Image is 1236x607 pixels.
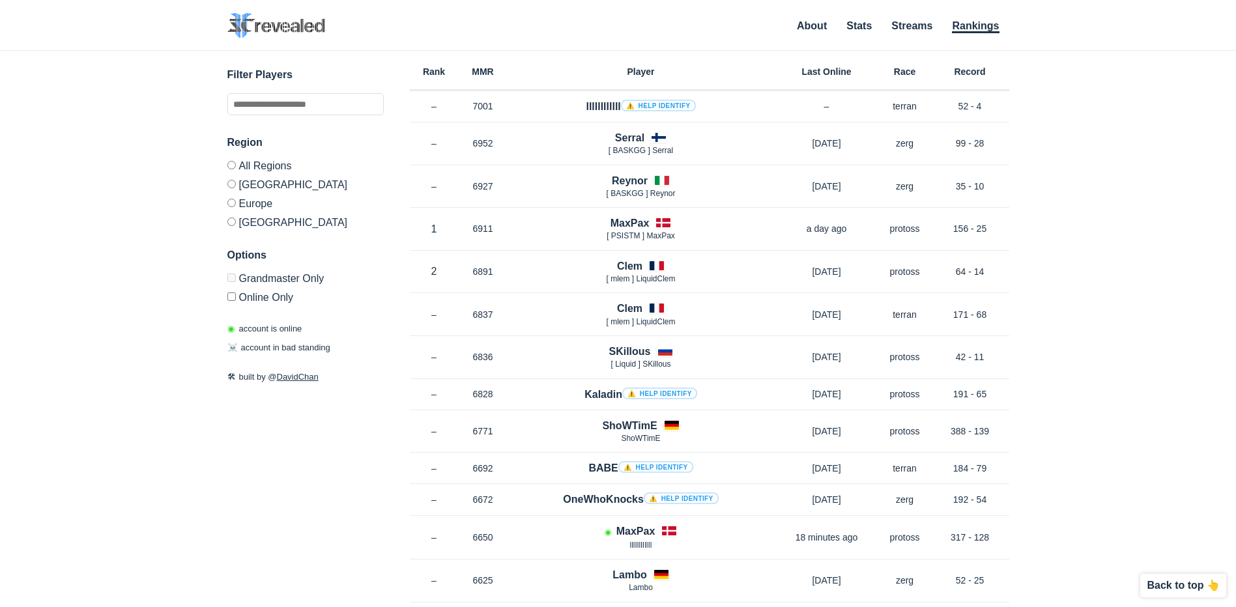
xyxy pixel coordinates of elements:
[410,350,459,363] p: –
[459,137,508,150] p: 6952
[227,13,325,38] img: SC2 Revealed
[227,274,236,282] input: Grandmaster Only
[879,180,931,193] p: zerg
[931,531,1009,544] p: 317 - 128
[611,360,670,369] span: [ Lіquіd ] SKillous
[227,199,236,207] input: Europe
[459,425,508,438] p: 6771
[227,135,384,150] h3: Region
[775,388,879,401] p: [DATE]
[459,222,508,235] p: 6911
[227,175,384,193] label: [GEOGRAPHIC_DATA]
[609,146,673,155] span: [ BASKGG ] Serral
[622,388,697,399] a: ⚠️ Help identify
[459,462,508,475] p: 6692
[410,264,459,279] p: 2
[879,265,931,278] p: protoss
[227,161,236,169] input: All Regions
[227,218,236,226] input: [GEOGRAPHIC_DATA]
[931,574,1009,587] p: 52 - 25
[584,387,697,402] h4: Kaladin
[775,462,879,475] p: [DATE]
[227,292,236,301] input: Online Only
[410,531,459,544] p: –
[775,308,879,321] p: [DATE]
[775,67,879,76] h6: Last Online
[612,173,648,188] h4: Reynor
[879,100,931,113] p: terran
[227,67,384,83] h3: Filter Players
[606,189,675,198] span: [ BASKGG ] Reynor
[459,493,508,506] p: 6672
[775,574,879,587] p: [DATE]
[459,308,508,321] p: 6837
[227,212,384,228] label: [GEOGRAPHIC_DATA]
[459,180,508,193] p: 6927
[618,461,693,473] a: ⚠️ Help identify
[775,180,879,193] p: [DATE]
[459,100,508,113] p: 7001
[410,574,459,587] p: –
[931,350,1009,363] p: 42 - 11
[879,137,931,150] p: zerg
[602,418,657,433] h4: ShoWTimE
[609,344,650,359] h4: SKillous
[459,265,508,278] p: 6891
[611,216,650,231] h4: MaxPax
[931,180,1009,193] p: 35 - 10
[931,388,1009,401] p: 191 - 65
[459,388,508,401] p: 6828
[879,425,931,438] p: protoss
[775,350,879,363] p: [DATE]
[227,322,302,335] p: account is online
[616,524,655,539] h4: MaxPax
[879,531,931,544] p: protoss
[227,372,236,382] span: 🛠
[277,372,319,382] a: DavidChan
[846,20,872,31] a: Stats
[891,20,932,31] a: Streams
[879,462,931,475] p: terran
[410,462,459,475] p: –
[508,67,775,76] h6: Player
[227,287,384,303] label: Only show accounts currently laddering
[410,67,459,76] h6: Rank
[606,274,675,283] span: [ mlem ] LiquidClem
[644,492,719,504] a: ⚠️ Help identify
[797,20,827,31] a: About
[879,67,931,76] h6: Race
[410,388,459,401] p: –
[588,460,693,475] h4: BABE
[931,493,1009,506] p: 192 - 54
[629,583,653,592] span: Lambo
[617,301,642,316] h4: Clem
[775,265,879,278] p: [DATE]
[227,193,384,212] label: Europe
[459,350,508,363] p: 6836
[775,531,879,544] p: 18 minutes ago
[621,100,696,111] a: ⚠️ Help identify
[879,574,931,587] p: zerg
[879,388,931,401] p: protoss
[606,317,675,326] span: [ mlem ] LiquidClem
[605,528,611,537] span: Account is laddering
[1147,580,1220,591] p: Back to top 👆
[931,308,1009,321] p: 171 - 68
[931,462,1009,475] p: 184 - 79
[879,222,931,235] p: protoss
[879,308,931,321] p: terran
[227,341,330,354] p: account in bad standing
[879,350,931,363] p: protoss
[931,137,1009,150] p: 99 - 28
[410,137,459,150] p: –
[621,434,660,443] span: ShoWTimE
[612,567,646,582] h4: Lambo
[775,425,879,438] p: [DATE]
[227,274,384,287] label: Only Show accounts currently in Grandmaster
[617,259,642,274] h4: Clem
[563,492,718,507] h4: OneWhoKnocks
[952,20,999,33] a: Rankings
[775,100,879,113] p: –
[227,371,384,384] p: built by @
[459,67,508,76] h6: MMR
